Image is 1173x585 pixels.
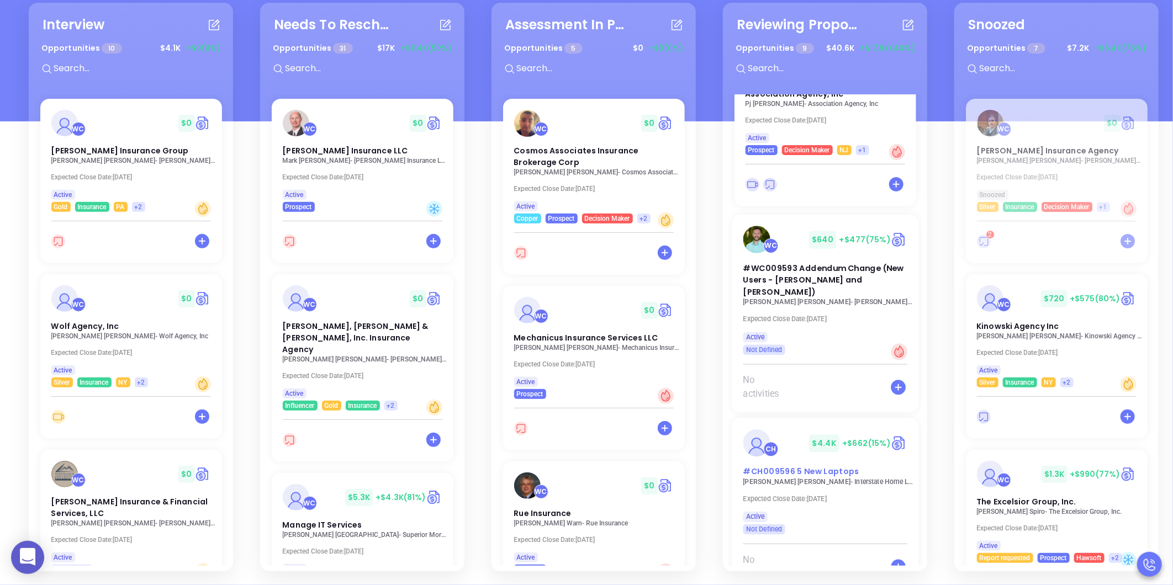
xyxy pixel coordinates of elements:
[967,38,1045,59] p: Opportunities
[514,332,658,343] span: Mechanicus Insurance Services LLC
[51,519,217,527] p: Daniel Lopez - L M Insurance & Financial Services, LLC
[503,99,685,224] a: profileWalter Contreras$0Circle dollarCosmos Associates Insurance Brokerage Corp[PERSON_NAME] [PE...
[195,115,211,131] img: Quote
[1121,115,1137,131] img: Quote
[286,400,315,412] span: Influencer
[426,489,442,506] img: Quote
[649,42,683,54] span: +$0 (0%)
[630,40,646,57] span: $ 0
[859,144,866,156] span: +1
[997,473,1011,487] div: Walter Contreras
[1064,40,1092,57] span: $ 7.2K
[376,492,426,503] span: +$4.3K (81%)
[195,466,211,482] img: Quote
[585,212,630,225] span: Decision Maker
[333,43,352,54] span: 31
[54,551,72,563] span: Active
[52,61,218,76] input: Search...
[387,400,395,412] span: +2
[1121,466,1137,482] img: Quote
[746,344,782,357] span: Not Defined
[54,376,70,389] span: Silver
[71,297,86,312] div: Walter Contreras
[796,43,813,54] span: 9
[1044,376,1053,389] span: NY
[1121,376,1137,392] div: Warm
[1041,290,1067,307] span: $ 720
[1006,201,1034,213] span: Insurance
[977,496,1077,507] span: The Excelsior Group, Inc.
[641,302,657,319] span: $ 0
[1112,552,1119,564] span: +2
[978,61,1144,76] input: Search...
[1027,43,1045,54] span: 7
[186,42,220,54] span: +$0 (0%)
[303,297,317,312] div: Walter Contreras
[809,231,836,248] span: $ 640
[977,285,1003,312] img: Kinowski Agency Inc
[889,144,905,160] div: Hot
[658,477,674,494] a: Quote
[283,285,309,312] img: Scalzo, Zogby & Wittig, Inc. Insurance Agency
[743,494,913,502] p: Expected Close Date: [DATE]
[968,15,1026,35] div: Snoozed
[514,536,680,544] p: Expected Close Date: [DATE]
[283,355,448,363] p: Adam S. Zogby - Scalzo, Zogby & Wittig, Inc. Insurance Agency
[1070,469,1121,480] span: +$990 (77%)
[286,387,304,400] span: Active
[1006,376,1034,389] span: Insurance
[195,376,211,392] div: Warm
[51,145,189,156] span: Anderson Insurance Group
[410,115,426,132] span: $ 0
[977,110,1003,136] img: Meagher Insurance Agency
[426,201,442,217] div: Cold
[746,523,782,536] span: Not Defined
[737,15,858,35] div: Reviewing Proposal
[119,376,128,389] span: NY
[966,99,1148,212] a: profileWalter Contreras$0Circle dollar[PERSON_NAME] Insurance Agency[PERSON_NAME] [PERSON_NAME]- ...
[743,374,792,401] span: No activities
[195,201,211,217] div: Warm
[534,309,548,323] div: Walter Contreras
[746,100,911,108] p: Pj Giannini - Association Agency, Inc
[658,302,674,318] img: Quote
[641,477,657,494] span: $ 0
[891,344,907,360] div: Hot
[71,122,86,136] div: Walter Contreras
[564,43,582,54] span: 5
[514,145,639,168] span: Cosmos Associates Insurance Brokerage Corp
[54,189,72,201] span: Active
[51,157,217,164] p: Lee Anderson - Anderson Insurance Group
[748,132,767,144] span: Active
[51,349,217,357] p: Expected Close Date: [DATE]
[517,212,538,225] span: Copper
[763,442,778,457] div: Carla Humber
[51,110,78,136] img: Anderson Insurance Group
[514,360,680,368] p: Expected Close Date: [DATE]
[303,122,317,136] div: Walter Contreras
[1121,290,1137,307] img: Quote
[71,473,86,487] div: Walter Contreras
[1070,293,1121,304] span: +$575 (80%)
[410,290,426,307] span: $ 0
[534,122,548,136] div: Walter Contreras
[178,290,194,307] span: $ 0
[746,116,911,124] p: Expected Close Date: [DATE]
[732,215,919,355] a: profileWalter Contreras$640+$477(75%)Circle dollar#WC009593 Addendum Change (New Users - [PERSON_...
[997,122,1011,136] div: Walter Contreras
[977,157,1143,164] p: Paul Meagher - Meagher Insurance Agency
[514,519,680,527] p: John Warn - Rue Insurance
[43,15,104,35] div: Interview
[1121,552,1137,568] div: Cold
[117,201,125,213] span: PA
[1044,201,1090,213] span: Decision Maker
[195,290,211,307] img: Quote
[517,200,535,212] span: Active
[325,400,339,412] span: Gold
[284,61,450,76] input: Search...
[503,286,685,399] a: profileWalter Contreras$0Circle dollarMechanicus Insurance Services LLC[PERSON_NAME] [PERSON_NAME...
